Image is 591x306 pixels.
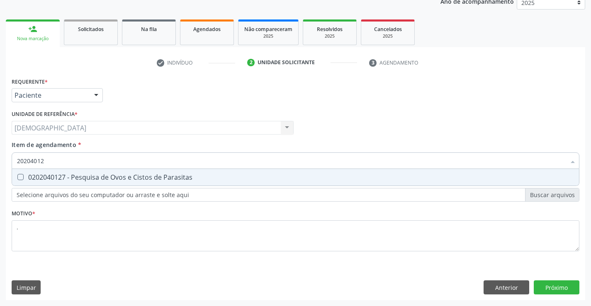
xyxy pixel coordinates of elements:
label: Requerente [12,75,48,88]
button: Anterior [484,280,529,294]
div: Nova marcação [12,36,54,42]
div: 2025 [367,33,409,39]
span: Agendados [193,26,221,33]
span: Solicitados [78,26,104,33]
span: Cancelados [374,26,402,33]
div: 2025 [309,33,350,39]
span: Paciente [15,91,86,99]
div: Unidade solicitante [258,59,315,66]
div: 2 [247,59,255,66]
span: Não compareceram [244,26,292,33]
div: 2025 [244,33,292,39]
span: Na fila [141,26,157,33]
button: Próximo [534,280,579,294]
label: Unidade de referência [12,108,78,121]
span: Item de agendamento [12,141,76,149]
div: person_add [28,24,37,34]
div: 0202040127 - Pesquisa de Ovos e Cistos de Parasitas [17,174,574,181]
label: Motivo [12,207,35,220]
span: Resolvidos [317,26,343,33]
input: Buscar por procedimentos [17,152,566,169]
